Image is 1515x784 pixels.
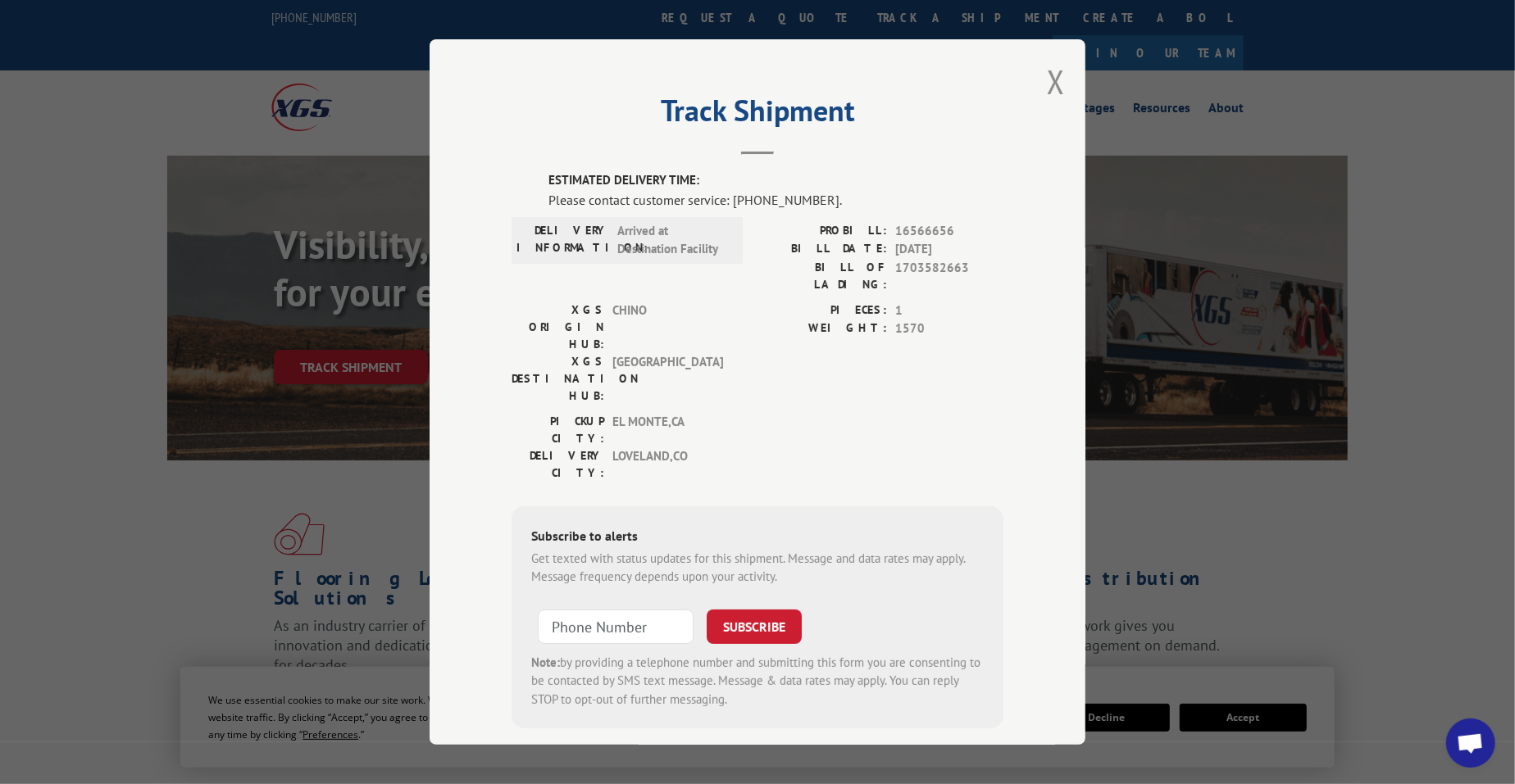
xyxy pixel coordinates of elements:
span: 1 [895,301,1003,319]
label: BILL OF LADING: [757,258,887,292]
label: XGS DESTINATION HUB: [512,352,604,404]
label: XGS ORIGIN HUB: [512,301,604,352]
label: PROBILL: [757,221,887,240]
span: EL MONTE , CA [612,412,723,446]
span: CHINO [612,301,723,352]
label: DELIVERY INFORMATION: [516,221,609,258]
strong: Note: [531,654,560,669]
label: PICKUP CITY: [512,412,604,446]
span: 1570 [895,319,1003,338]
div: Open chat [1446,718,1495,768]
label: BILL DATE: [757,240,887,259]
input: Phone Number [538,609,694,643]
label: ESTIMATED DELIVERY TIME: [548,171,1003,190]
div: Get texted with status updates for this shipment. Message and data rates may apply. Message frequ... [531,549,984,586]
div: Subscribe to alerts [531,525,984,549]
div: Please contact customer service: [PHONE_NUMBER]. [548,189,1003,209]
div: by providing a telephone number and submitting this form you are consenting to be contacted by SM... [531,653,984,709]
button: SUBSCRIBE [707,609,802,643]
span: [GEOGRAPHIC_DATA] [612,352,723,404]
label: DELIVERY CITY: [512,446,604,481]
span: Arrived at Destination Facility [617,221,728,258]
button: Close modal [1047,60,1065,103]
h2: Track Shipment [512,99,1003,130]
span: 1703582663 [895,258,1003,292]
label: WEIGHT: [757,319,887,338]
span: 16566656 [895,221,1003,240]
span: [DATE] [895,240,1003,259]
span: LOVELAND , CO [612,446,723,481]
label: PIECES: [757,301,887,319]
